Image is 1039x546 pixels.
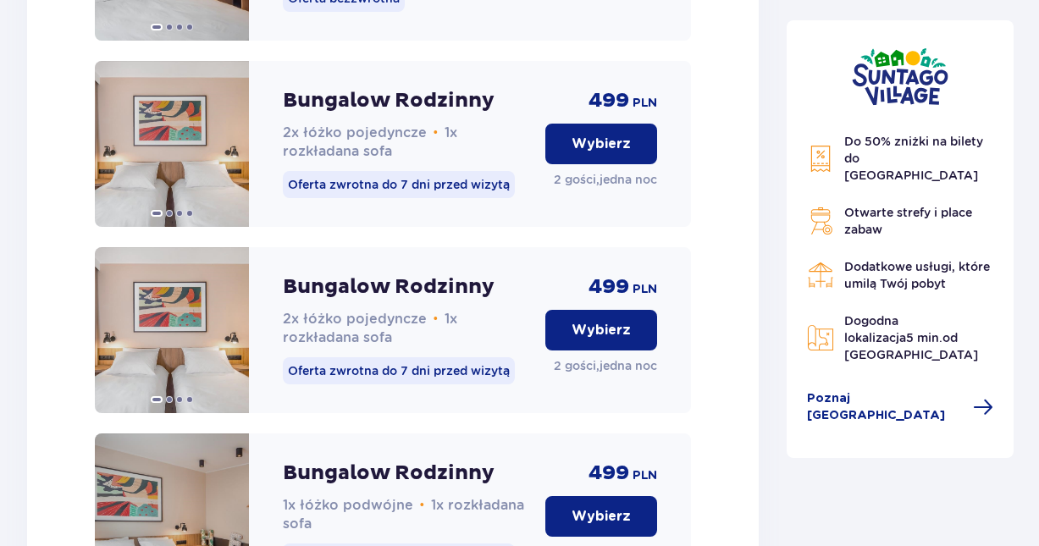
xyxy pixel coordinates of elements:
[589,274,629,300] span: 499
[283,497,413,513] span: 1x łóżko podwójne
[283,124,427,141] span: 2x łóżko pojedyncze
[807,390,993,424] a: Poznaj [GEOGRAPHIC_DATA]
[844,206,972,236] span: Otwarte strefy i place zabaw
[589,88,629,113] span: 499
[852,47,948,106] img: Suntago Village
[554,357,657,374] p: 2 gości , jedna noc
[283,311,427,327] span: 2x łóżko pojedyncze
[844,314,978,361] span: Dogodna lokalizacja od [GEOGRAPHIC_DATA]
[545,496,657,537] button: Wybierz
[545,310,657,350] button: Wybierz
[95,61,249,227] img: Bungalow Rodzinny
[633,95,657,112] span: PLN
[633,467,657,484] span: PLN
[844,135,983,182] span: Do 50% zniżki na bilety do [GEOGRAPHIC_DATA]
[95,247,249,413] img: Bungalow Rodzinny
[283,171,515,198] p: Oferta zwrotna do 7 dni przed wizytą
[572,321,631,339] p: Wybierz
[283,357,515,384] p: Oferta zwrotna do 7 dni przed wizytą
[807,262,834,289] img: Restaurant Icon
[434,124,439,141] span: •
[633,281,657,298] span: PLN
[807,324,834,351] img: Map Icon
[906,331,942,345] span: 5 min.
[434,311,439,328] span: •
[572,135,631,153] p: Wybierz
[283,461,495,486] p: Bungalow Rodzinny
[807,390,963,424] span: Poznaj [GEOGRAPHIC_DATA]
[554,171,657,188] p: 2 gości , jedna noc
[283,274,495,300] p: Bungalow Rodzinny
[545,124,657,164] button: Wybierz
[589,461,629,486] span: 499
[807,207,834,234] img: Grill Icon
[807,145,834,173] img: Discount Icon
[844,260,990,290] span: Dodatkowe usługi, które umilą Twój pobyt
[420,497,425,514] span: •
[572,507,631,526] p: Wybierz
[283,88,495,113] p: Bungalow Rodzinny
